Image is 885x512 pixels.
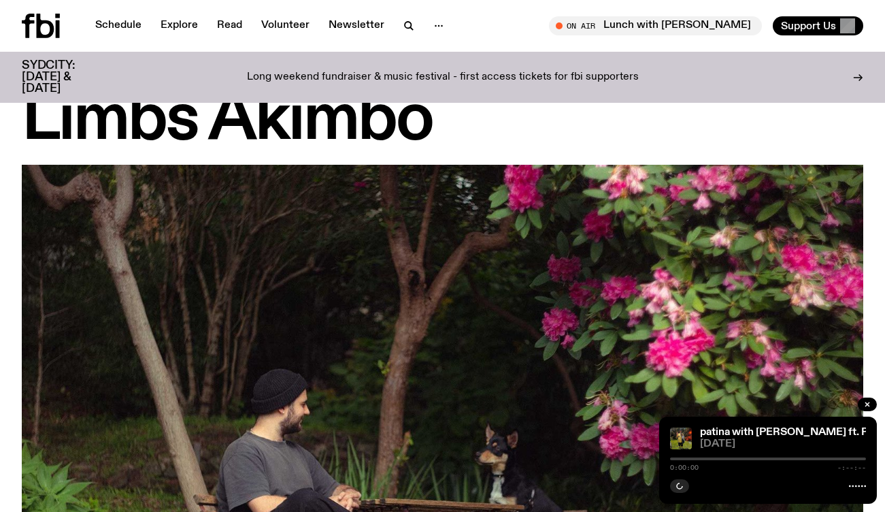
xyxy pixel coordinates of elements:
[253,16,318,35] a: Volunteer
[22,60,109,95] h3: SYDCITY: [DATE] & [DATE]
[87,16,150,35] a: Schedule
[22,90,863,151] h1: Limbs Akimbo
[247,71,639,84] p: Long weekend fundraiser & music festival - first access tickets for fbi supporters
[152,16,206,35] a: Explore
[781,20,836,32] span: Support Us
[209,16,250,35] a: Read
[320,16,393,35] a: Newsletter
[700,439,866,449] span: [DATE]
[773,16,863,35] button: Support Us
[837,464,866,471] span: -:--:--
[670,464,699,471] span: 0:00:00
[549,16,762,35] button: On AirLunch with [PERSON_NAME]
